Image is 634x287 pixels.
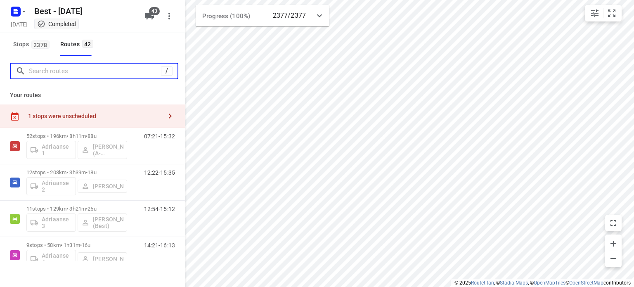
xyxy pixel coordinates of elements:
[144,133,175,140] p: 07:21-15:32
[82,242,90,248] span: 16u
[88,206,96,212] span: 25u
[80,242,82,248] span: •
[86,206,88,212] span: •
[534,280,565,286] a: OpenMapTiles
[603,5,620,21] button: Fit zoom
[31,40,50,49] span: 2378
[28,113,162,119] div: 1 stops were unscheduled
[29,65,161,78] input: Search routes
[471,280,494,286] a: Routetitan
[26,133,127,139] p: 52 stops • 196km • 8h11m
[587,5,603,21] button: Map settings
[60,39,96,50] div: Routes
[144,169,175,176] p: 12:22-15:35
[88,169,96,176] span: 18u
[454,280,631,286] li: © 2025 , © , © © contributors
[273,11,306,21] p: 2377/2377
[161,8,177,24] button: More
[26,169,127,176] p: 12 stops • 203km • 3h39m
[144,242,175,249] p: 14:21-16:13
[585,5,622,21] div: small contained button group
[26,242,127,248] p: 9 stops • 58km • 1h31m
[26,206,127,212] p: 11 stops • 129km • 3h21m
[149,7,160,15] span: 43
[500,280,528,286] a: Stadia Maps
[86,169,88,176] span: •
[161,66,173,76] div: /
[86,133,88,139] span: •
[196,5,329,26] div: Progress (100%)2377/2377
[10,91,175,100] p: Your routes
[13,39,52,50] span: Stops
[82,40,93,48] span: 42
[88,133,96,139] span: 88u
[141,8,158,24] button: 43
[37,20,76,28] div: This project completed. You cannot make any changes to it.
[569,280,603,286] a: OpenStreetMap
[202,12,250,20] span: Progress (100%)
[144,206,175,212] p: 12:54-15:12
